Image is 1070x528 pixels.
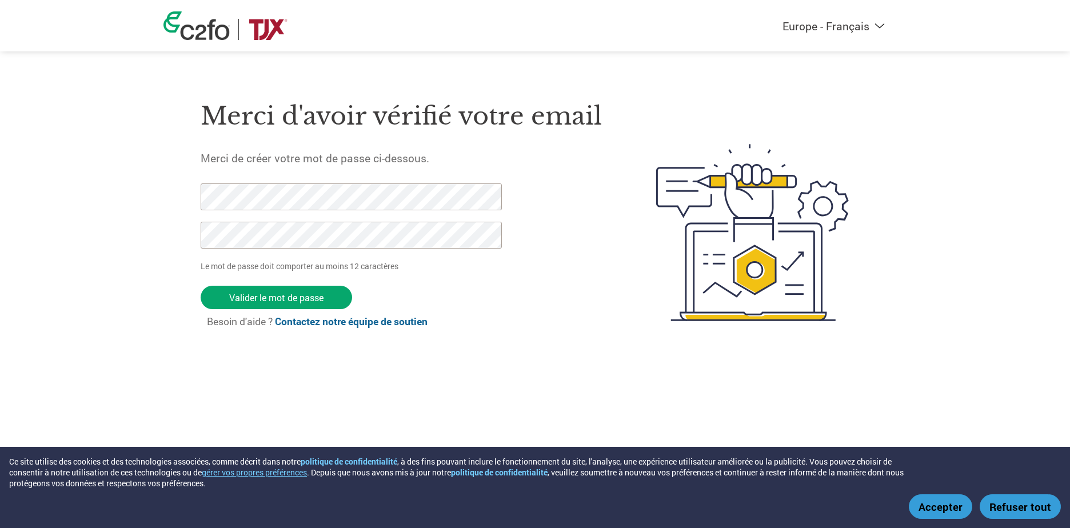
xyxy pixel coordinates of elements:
span: Besoin d'aide ? [207,315,428,328]
a: Contactez notre équipe de soutien [275,315,428,328]
p: Le mot de passe doit comporter au moins 12 caractères [201,260,506,272]
img: create-password [636,81,870,384]
div: Ce site utilise des cookies et des technologies associées, comme décrit dans notre , à des fins p... [9,456,912,489]
button: Refuser tout [980,494,1061,519]
img: TJX [247,19,289,40]
button: Accepter [909,494,972,519]
h1: Merci d'avoir vérifié votre email [201,98,602,135]
button: gérer vos propres préférences [202,467,307,478]
a: politique de confidentialité [451,467,548,478]
a: politique de confidentialité [301,456,397,467]
input: Valider le mot de passe [201,286,352,309]
h5: Merci de créer votre mot de passe ci-dessous. [201,151,602,165]
img: c2fo logo [163,11,230,40]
